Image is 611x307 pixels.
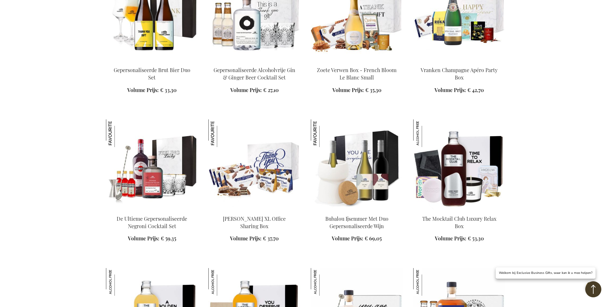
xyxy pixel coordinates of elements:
[413,119,441,147] img: The Mocktail Club Luxury Relax Box
[434,87,484,94] a: Volume Prijs: € 42,70
[214,67,295,81] a: Gepersonaliseerde Alcoholvrije Gin & Ginger Beer Cocktail Set
[332,235,382,242] a: Volume Prijs: € 69,05
[161,235,176,242] span: € 59,35
[208,119,236,147] img: Jules Destrooper XL Office Sharing Box
[263,235,279,242] span: € 37,70
[311,207,403,213] a: Bubalou Ijsemmer Met Duo Gepersonaliseerde Wijn Bubalou Ijsemmer Met Duo Gepersonaliseerde Wijn
[413,268,441,296] img: Gepersonaliseerde Non-Alcoholisch Cuban Spiced Rum Geschenk
[365,235,382,242] span: € 69,05
[230,87,279,94] a: Volume Prijs: € 27,10
[325,215,388,229] a: Bubalou Ijsemmer Met Duo Gepersonaliseerde Wijn
[263,87,279,93] span: € 27,10
[230,87,262,93] span: Volume Prijs:
[435,235,466,242] span: Volume Prijs:
[223,215,286,229] a: [PERSON_NAME] XL Office Sharing Box
[208,207,301,213] a: Jules Destrooper XL Office Sharing Box Jules Destrooper XL Office Sharing Box
[128,235,159,242] span: Volume Prijs:
[106,59,198,65] a: Personalised Champagne Beer Gepersonaliseerde Brut Bier Duo Set
[421,67,498,81] a: Vranken Champagne Apéro Party Box
[435,235,484,242] a: Volume Prijs: € 53,30
[317,67,396,81] a: Zoete Verwen Box - French Bloom Le Blanc Small
[413,119,505,209] img: The Mocktail Club Luxury Relax Box
[230,235,262,242] span: Volume Prijs:
[208,119,301,209] img: Jules Destrooper XL Office Sharing Box
[332,87,364,93] span: Volume Prijs:
[311,268,339,296] img: Gepersonaliseerde Non-Alcoholische Cuban Spiced Rum Prestige Set
[208,268,236,296] img: The Mocktail Club Relaxation Gift Box
[106,268,134,296] img: The Mocktail Club Gouden Geschenkset
[311,119,403,209] img: Bubalou Ijsemmer Met Duo Gepersonaliseerde Wijn
[127,87,177,94] a: Volume Prijs: € 33,30
[106,207,198,213] a: The Ultimate Personalized Negroni Cocktail Set De Ultieme Gepersonaliseerde Negroni Cocktail Set
[160,87,177,93] span: € 33,30
[413,207,505,213] a: The Mocktail Club Luxury Relax Box The Mocktail Club Luxury Relax Box
[127,87,159,93] span: Volume Prijs:
[468,235,484,242] span: € 53,30
[413,59,505,65] a: Vranken Champagne Apéro Party Box Vranken Champagne Apéro Party Box
[128,235,176,242] a: Volume Prijs: € 59,35
[208,59,301,65] a: Personalised Non-alcoholc Gin & Ginger Beer Set Gepersonaliseerde Alcoholvrije Gin & Ginger Beer ...
[230,235,279,242] a: Volume Prijs: € 37,70
[365,87,381,93] span: € 35,30
[106,119,198,209] img: The Ultimate Personalized Negroni Cocktail Set
[114,67,190,81] a: Gepersonaliseerde Brut Bier Duo Set
[332,87,381,94] a: Volume Prijs: € 35,30
[106,119,134,147] img: De Ultieme Gepersonaliseerde Negroni Cocktail Set
[311,119,339,147] img: Bubalou Ijsemmer Met Duo Gepersonaliseerde Wijn
[332,235,363,242] span: Volume Prijs:
[117,215,187,229] a: De Ultieme Gepersonaliseerde Negroni Cocktail Set
[311,59,403,65] a: Sweet Treats Box - French Bloom Le Blanc Small Zoete Verwen Box - French Bloom Le Blanc Small
[434,87,466,93] span: Volume Prijs:
[422,215,496,229] a: The Mocktail Club Luxury Relax Box
[467,87,484,93] span: € 42,70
